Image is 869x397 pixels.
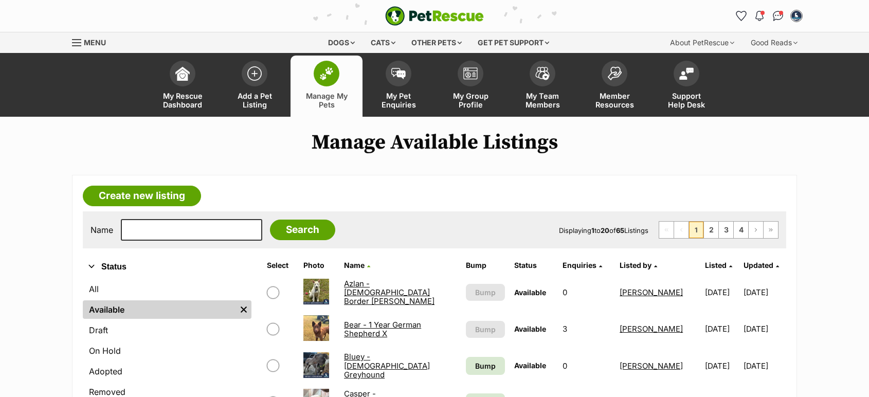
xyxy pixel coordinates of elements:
[791,11,802,21] img: Carly Goodhew profile pic
[663,92,710,109] span: Support Help Desk
[744,32,805,53] div: Good Reads
[434,56,506,117] a: My Group Profile
[219,56,291,117] a: Add a Pet Listing
[764,222,778,238] a: Last page
[231,92,278,109] span: Add a Pet Listing
[299,257,339,274] th: Photo
[303,92,350,109] span: Manage My Pets
[734,222,748,238] a: Page 4
[463,67,478,80] img: group-profile-icon-3fa3cf56718a62981997c0bc7e787c4b2cf8bcc04b72c1350f741eb67cf2f40e.svg
[701,348,743,384] td: [DATE]
[701,275,743,310] td: [DATE]
[519,92,566,109] span: My Team Members
[607,66,622,80] img: member-resources-icon-8e73f808a243e03378d46382f2149f9095a855e16c252ad45f914b54edf8863c.svg
[319,67,334,80] img: manage-my-pets-icon-02211641906a0b7f246fdf0571729dbe1e7629f14944591b6c1af311fb30b64b.svg
[563,261,602,269] a: Enquiries
[83,260,251,274] button: Status
[404,32,469,53] div: Other pets
[620,324,683,334] a: [PERSON_NAME]
[475,360,496,371] span: Bump
[147,56,219,117] a: My Rescue Dashboard
[558,275,614,310] td: 0
[773,11,784,21] img: chat-41dd97257d64d25036548639549fe6c8038ab92f7586957e7f3b1b290dea8141.svg
[344,261,370,269] a: Name
[744,261,779,269] a: Updated
[620,261,651,269] span: Listed by
[475,287,496,298] span: Bump
[391,68,406,79] img: pet-enquiries-icon-7e3ad2cf08bfb03b45e93fb7055b45f3efa6380592205ae92323e6603595dc1f.svg
[659,222,674,238] span: First page
[90,225,113,234] label: Name
[447,92,494,109] span: My Group Profile
[733,8,805,24] ul: Account quick links
[755,11,764,21] img: notifications-46538b983faf8c2785f20acdc204bb7945ddae34d4c08c2a6579f10ce5e182be.svg
[510,257,557,274] th: Status
[236,300,251,319] a: Remove filter
[559,226,648,234] span: Displaying to of Listings
[591,226,594,234] strong: 1
[744,275,785,310] td: [DATE]
[620,361,683,371] a: [PERSON_NAME]
[263,257,298,274] th: Select
[705,261,732,269] a: Listed
[72,32,113,51] a: Menu
[705,261,727,269] span: Listed
[462,257,509,274] th: Bump
[558,311,614,347] td: 3
[751,8,768,24] button: Notifications
[385,6,484,26] a: PetRescue
[788,8,805,24] button: My account
[578,56,650,117] a: Member Resources
[719,222,733,238] a: Page 3
[663,32,741,53] div: About PetRescue
[514,361,546,370] span: Available
[270,220,335,240] input: Search
[344,352,430,380] a: Bluey - [DEMOGRAPHIC_DATA] Greyhound
[616,226,624,234] strong: 65
[321,32,362,53] div: Dogs
[466,284,505,301] button: Bump
[375,92,422,109] span: My Pet Enquiries
[466,321,505,338] button: Bump
[744,311,785,347] td: [DATE]
[83,186,201,206] a: Create new listing
[770,8,786,24] a: Conversations
[344,320,421,338] a: Bear - 1 Year German Shepherd X
[744,348,785,384] td: [DATE]
[674,222,689,238] span: Previous page
[175,66,190,81] img: dashboard-icon-eb2f2d2d3e046f16d808141f083e7271f6b2e854fb5c12c21221c1fb7104beca.svg
[291,56,363,117] a: Manage My Pets
[83,321,251,339] a: Draft
[83,362,251,381] a: Adopted
[620,287,683,297] a: [PERSON_NAME]
[704,222,718,238] a: Page 2
[344,261,365,269] span: Name
[620,261,657,269] a: Listed by
[514,288,546,297] span: Available
[650,56,722,117] a: Support Help Desk
[701,311,743,347] td: [DATE]
[364,32,403,53] div: Cats
[535,67,550,80] img: team-members-icon-5396bd8760b3fe7c0b43da4ab00e1e3bb1a5d9ba89233759b79545d2d3fc5d0d.svg
[470,32,556,53] div: Get pet support
[601,226,609,234] strong: 20
[558,348,614,384] td: 0
[344,279,434,306] a: Azlan - [DEMOGRAPHIC_DATA] Border [PERSON_NAME]
[591,92,638,109] span: Member Resources
[466,357,505,375] a: Bump
[659,221,779,239] nav: Pagination
[749,222,763,238] a: Next page
[83,280,251,298] a: All
[733,8,749,24] a: Favourites
[83,300,236,319] a: Available
[514,324,546,333] span: Available
[689,222,703,238] span: Page 1
[563,261,596,269] span: translation missing: en.admin.listings.index.attributes.enquiries
[247,66,262,81] img: add-pet-listing-icon-0afa8454b4691262ce3f59096e99ab1cd57d4a30225e0717b998d2c9b9846f56.svg
[83,341,251,360] a: On Hold
[744,261,773,269] span: Updated
[475,324,496,335] span: Bump
[679,67,694,80] img: help-desk-icon-fdf02630f3aa405de69fd3d07c3f3aa587a6932b1a1747fa1d2bba05be0121f9.svg
[159,92,206,109] span: My Rescue Dashboard
[385,6,484,26] img: logo-e224e6f780fb5917bec1dbf3a21bbac754714ae5b6737aabdf751b685950b380.svg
